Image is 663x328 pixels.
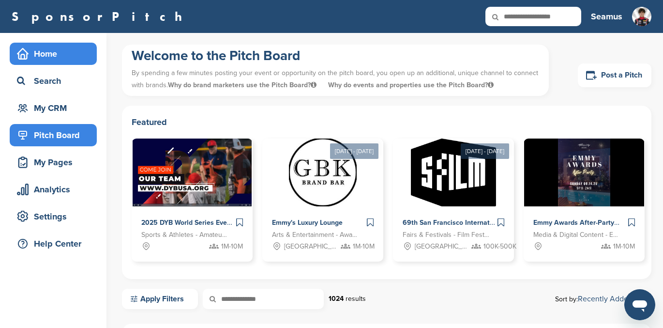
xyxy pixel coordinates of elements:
a: Sponsorpitch & 2025 DYB World Series Events Sports & Athletes - Amateur Sports Leagues 1M-10M [132,139,253,262]
a: Apply Filters [122,289,198,309]
span: 1M-10M [613,241,635,252]
div: [DATE] - [DATE] [330,143,378,159]
img: Sponsorpitch & [411,139,496,206]
span: 1M-10M [353,241,375,252]
span: 69th San Francisco International Film Festival [403,219,547,227]
div: Home [15,45,97,62]
p: By spending a few minutes posting your event or opportunity on the pitch board, you open up an ad... [132,64,539,94]
div: [DATE] - [DATE] [461,143,509,159]
span: 100K-500K [483,241,516,252]
a: My CRM [10,97,97,119]
h3: Seamus [591,10,622,23]
iframe: Button to launch messaging window [624,289,655,320]
span: 1M-10M [221,241,243,252]
img: Sponsorpitch & [289,139,357,206]
strong: 1024 [329,295,344,303]
span: 2025 DYB World Series Events [141,219,237,227]
a: Recently Added [578,294,637,304]
div: My Pages [15,154,97,171]
img: Sponsorpitch & [524,139,645,206]
h1: Welcome to the Pitch Board [132,47,539,64]
a: Post a Pitch [578,63,651,87]
a: Home [10,43,97,65]
div: My CRM [15,99,97,117]
a: Seamus [591,6,622,27]
a: [DATE] - [DATE] Sponsorpitch & 69th San Francisco International Film Festival Fairs & Festivals -... [393,123,514,262]
span: results [346,295,366,303]
a: Settings [10,205,97,228]
div: Search [15,72,97,90]
img: Sponsorpitch & [133,139,252,206]
span: Media & Digital Content - Entertainment [533,230,620,240]
a: My Pages [10,151,97,173]
span: [GEOGRAPHIC_DATA], [GEOGRAPHIC_DATA] [284,241,338,252]
span: Sort by: [555,295,637,303]
span: Why do events and properties use the Pitch Board? [328,81,494,89]
div: Pitch Board [15,126,97,144]
a: SponsorPitch [12,10,188,23]
img: Seamus pic [632,7,651,26]
a: Analytics [10,178,97,201]
span: Fairs & Festivals - Film Festival [403,230,490,240]
a: Help Center [10,233,97,255]
span: Emmy Awards After-Party [533,219,614,227]
span: Emmy's Luxury Lounge [272,219,343,227]
a: [DATE] - [DATE] Sponsorpitch & Emmy's Luxury Lounge Arts & Entertainment - Award Show [GEOGRAPHIC... [262,123,383,262]
div: Help Center [15,235,97,252]
a: Pitch Board [10,124,97,146]
div: Analytics [15,181,97,198]
div: Settings [15,208,97,225]
h2: Featured [132,115,642,129]
span: Sports & Athletes - Amateur Sports Leagues [141,230,228,240]
span: Why do brand marketers use the Pitch Board? [168,81,318,89]
span: Arts & Entertainment - Award Show [272,230,359,240]
a: Sponsorpitch & Emmy Awards After-Party Media & Digital Content - Entertainment 1M-10M [524,139,645,262]
a: Search [10,70,97,92]
span: [GEOGRAPHIC_DATA], [GEOGRAPHIC_DATA] [415,241,469,252]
